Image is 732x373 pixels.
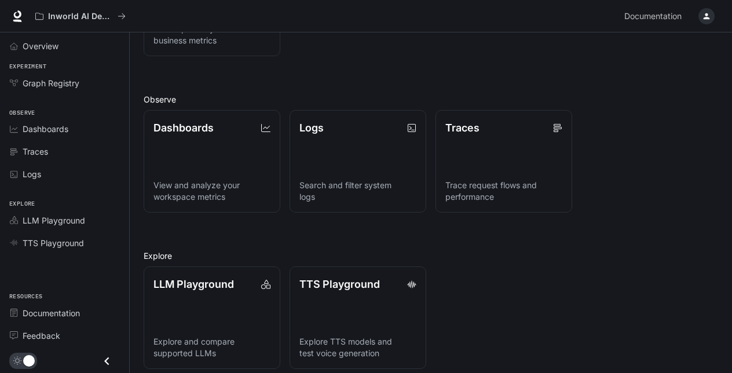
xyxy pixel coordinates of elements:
span: Documentation [624,9,682,24]
span: Graph Registry [23,77,79,89]
p: Explore TTS models and test voice generation [299,336,416,359]
p: Logs [299,120,324,136]
a: TracesTrace request flows and performance [435,110,572,213]
span: TTS Playground [23,237,84,249]
span: Logs [23,168,41,180]
a: LogsSearch and filter system logs [290,110,426,213]
a: Documentation [5,303,125,323]
p: Search and filter system logs [299,180,416,203]
span: Traces [23,145,48,158]
span: Feedback [23,330,60,342]
p: Traces [445,120,480,136]
a: LLM PlaygroundExplore and compare supported LLMs [144,266,280,369]
p: LLM Playground [153,276,234,292]
a: Logs [5,164,125,184]
a: TTS PlaygroundExplore TTS models and test voice generation [290,266,426,369]
p: View and analyze your workspace metrics [153,180,270,203]
span: Overview [23,40,58,52]
button: All workspaces [30,5,131,28]
p: Explore and compare supported LLMs [153,336,270,359]
h2: Explore [144,250,718,262]
span: Dashboards [23,123,68,135]
a: LLM Playground [5,210,125,231]
p: TTS Playground [299,276,380,292]
p: Inworld AI Demos [48,12,113,21]
a: Graph Registry [5,73,125,93]
a: Overview [5,36,125,56]
p: Dashboards [153,120,214,136]
a: Dashboards [5,119,125,139]
a: Documentation [620,5,690,28]
button: Close drawer [94,349,120,373]
span: LLM Playground [23,214,85,226]
a: DashboardsView and analyze your workspace metrics [144,110,280,213]
span: Dark mode toggle [23,354,35,367]
h2: Observe [144,93,718,105]
p: Trace request flows and performance [445,180,562,203]
span: Documentation [23,307,80,319]
a: Feedback [5,326,125,346]
a: TTS Playground [5,233,125,253]
a: Traces [5,141,125,162]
